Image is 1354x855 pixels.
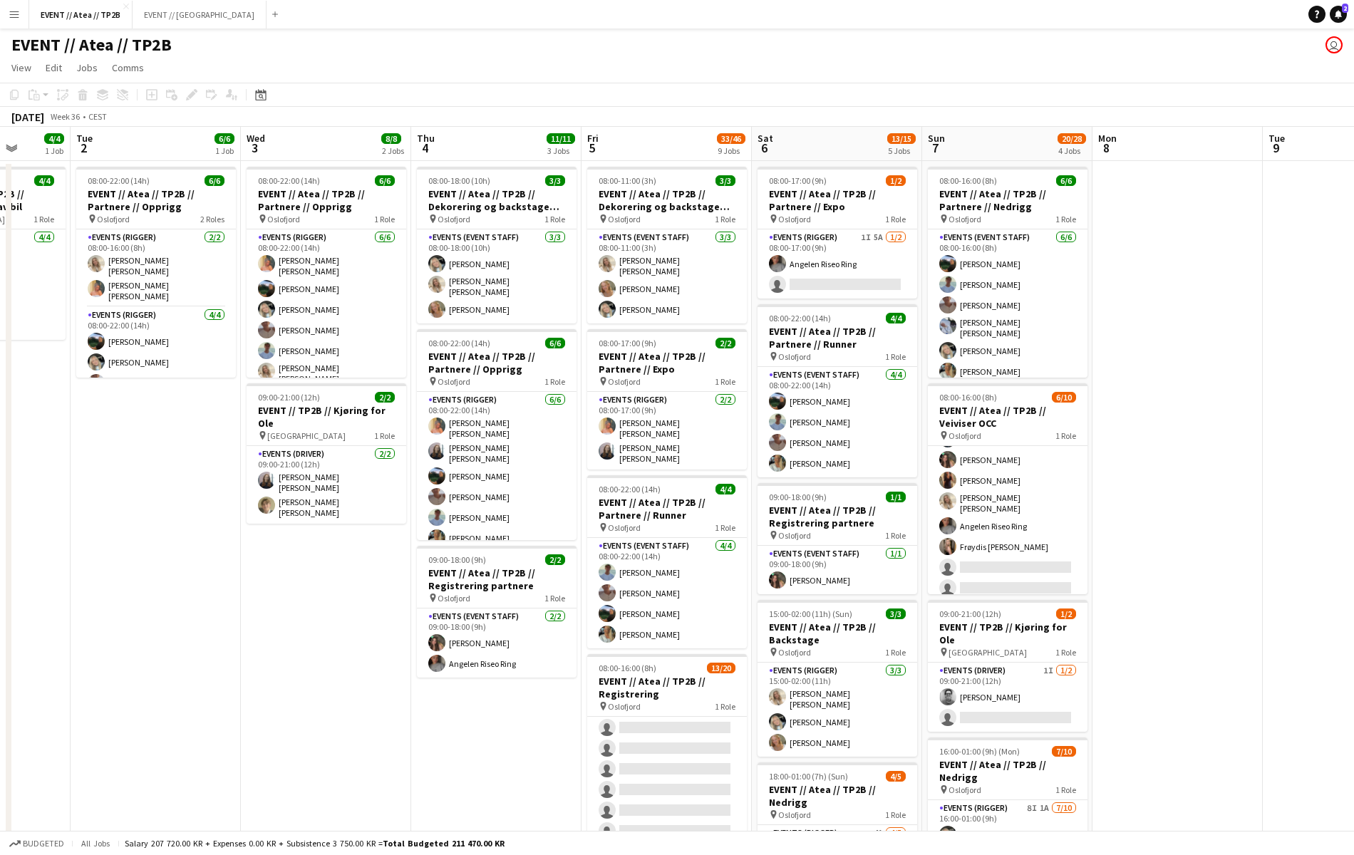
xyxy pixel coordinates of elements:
h3: EVENT // Atea // TP2B // Registrering [587,675,747,700]
span: 2 [74,140,93,156]
span: Oslofjord [949,214,981,224]
div: 1 Job [215,145,234,156]
span: 1 Role [715,701,735,712]
span: 1 Role [1055,430,1076,441]
app-job-card: 09:00-21:00 (12h)1/2EVENT // TP2B // Kjøring for Ole [GEOGRAPHIC_DATA]1 RoleEvents (Driver)1I1/20... [928,600,1087,732]
span: 2/2 [715,338,735,348]
h3: EVENT // Atea // TP2B // Partnere // Opprigg [417,350,577,375]
span: 08:00-22:00 (14h) [599,484,661,494]
span: 1 Role [885,214,906,224]
h3: EVENT // Atea // TP2B // Nedrigg [928,758,1087,784]
span: [GEOGRAPHIC_DATA] [267,430,346,441]
span: 6/6 [1056,175,1076,186]
span: 09:00-18:00 (9h) [428,554,486,565]
span: 1/2 [1056,608,1076,619]
span: 1 Role [1055,647,1076,658]
app-card-role: Events (Driver)1I1/209:00-21:00 (12h)[PERSON_NAME] [928,663,1087,732]
span: Oslofjord [97,214,130,224]
span: 4/4 [44,133,64,144]
span: 3/3 [545,175,565,186]
app-card-role: Events (Event Staff)3/308:00-18:00 (10h)[PERSON_NAME][PERSON_NAME] [PERSON_NAME][PERSON_NAME] [417,229,577,323]
div: 2 Jobs [382,145,404,156]
button: EVENT // Atea // TP2B [29,1,133,28]
app-job-card: 08:00-22:00 (14h)4/4EVENT // Atea // TP2B // Partnere // Runner Oslofjord1 RoleEvents (Event Staf... [587,475,747,648]
span: 4/4 [715,484,735,494]
app-job-card: 08:00-18:00 (10h)3/3EVENT // Atea // TP2B // Dekorering og backstage oppsett Oslofjord1 RoleEvent... [417,167,577,323]
h3: EVENT // Atea // TP2B // Partnere // Runner [587,496,747,522]
span: 08:00-16:00 (8h) [939,175,997,186]
span: Tue [1268,132,1285,145]
div: CEST [88,111,107,122]
app-job-card: 08:00-22:00 (14h)4/4EVENT // Atea // TP2B // Partnere // Runner Oslofjord1 RoleEvents (Event Staf... [758,304,917,477]
div: 08:00-17:00 (9h)1/2EVENT // Atea // TP2B // Partnere // Expo Oslofjord1 RoleEvents (Rigger)1I5A1/... [758,167,917,299]
span: 2/2 [545,554,565,565]
app-job-card: 08:00-22:00 (14h)6/6EVENT // Atea // TP2B // Partnere // Opprigg Oslofjord2 RolesEvents (Rigger)2... [76,167,236,378]
span: 13/20 [707,663,735,673]
span: 08:00-16:00 (8h) [599,663,656,673]
app-card-role: Events (Event Staff)6/608:00-16:00 (8h)[PERSON_NAME][PERSON_NAME][PERSON_NAME][PERSON_NAME] [PERS... [928,229,1087,385]
app-card-role: Events (Driver)2/209:00-21:00 (12h)[PERSON_NAME] [PERSON_NAME][PERSON_NAME] [PERSON_NAME] [247,446,406,524]
span: Oslofjord [778,214,811,224]
app-job-card: 08:00-11:00 (3h)3/3EVENT // Atea // TP2B // Dekorering og backstage oppsett Oslofjord1 RoleEvents... [587,167,747,323]
app-card-role: Events (Event Staff)1/109:00-18:00 (9h)[PERSON_NAME] [758,546,917,594]
span: 1 Role [885,351,906,362]
h3: EVENT // TP2B // Kjøring for Ole [928,621,1087,646]
span: 33/46 [717,133,745,144]
span: 13/15 [887,133,916,144]
span: 1 Role [33,214,54,224]
span: 08:00-22:00 (14h) [88,175,150,186]
span: Oslofjord [267,214,300,224]
span: 8/8 [381,133,401,144]
h3: EVENT // Atea // TP2B // Backstage [758,621,917,646]
h3: EVENT // Atea // TP2B // Registrering partnere [758,504,917,529]
span: 1 Role [715,214,735,224]
span: Wed [247,132,265,145]
span: Oslofjord [608,701,641,712]
app-card-role: Events (Event Staff)4/408:00-22:00 (14h)[PERSON_NAME][PERSON_NAME][PERSON_NAME][PERSON_NAME] [758,367,917,477]
span: 1 Role [885,647,906,658]
span: 08:00-17:00 (9h) [599,338,656,348]
span: 16:00-01:00 (9h) (Mon) [939,746,1020,757]
span: Budgeted [23,839,64,849]
span: Oslofjord [438,214,470,224]
span: 3/3 [886,608,906,619]
span: 08:00-22:00 (14h) [428,338,490,348]
span: Oslofjord [778,351,811,362]
span: Sat [758,132,773,145]
a: Edit [40,58,68,77]
div: 08:00-16:00 (8h)6/6EVENT // Atea // TP2B // Partnere // Nedrigg Oslofjord1 RoleEvents (Event Staf... [928,167,1087,378]
h3: EVENT // Atea // TP2B // Dekorering og backstage oppsett [587,187,747,213]
span: 1 Role [374,214,395,224]
span: 6/6 [375,175,395,186]
app-job-card: 09:00-21:00 (12h)2/2EVENT // TP2B // Kjøring for Ole [GEOGRAPHIC_DATA]1 RoleEvents (Driver)2/209:... [247,383,406,524]
button: Budgeted [7,836,66,851]
span: 18:00-01:00 (7h) (Sun) [769,771,848,782]
a: Comms [106,58,150,77]
a: View [6,58,37,77]
span: Oslofjord [608,214,641,224]
span: 08:00-16:00 (8h) [939,392,997,403]
span: 7/10 [1052,746,1076,757]
div: 1 Job [45,145,63,156]
span: 5 [585,140,599,156]
div: 9 Jobs [718,145,745,156]
span: 1 Role [544,593,565,603]
span: Oslofjord [949,784,981,795]
span: 6/10 [1052,392,1076,403]
span: 11/11 [547,133,575,144]
h3: EVENT // Atea // TP2B // Partnere // Runner [758,325,917,351]
app-user-avatar: Mille Jacobsen [1325,36,1343,53]
span: View [11,61,31,74]
app-card-role: Events (Rigger)4/408:00-22:00 (14h)[PERSON_NAME][PERSON_NAME][PERSON_NAME] [76,307,236,418]
span: 6/6 [545,338,565,348]
span: 08:00-11:00 (3h) [599,175,656,186]
span: 1 Role [374,430,395,441]
app-job-card: 08:00-22:00 (14h)6/6EVENT // Atea // TP2B // Partnere // Opprigg Oslofjord1 RoleEvents (Rigger)6/... [417,329,577,540]
app-job-card: 09:00-18:00 (9h)2/2EVENT // Atea // TP2B // Registrering partnere Oslofjord1 RoleEvents (Event St... [417,546,577,678]
span: Oslofjord [438,376,470,387]
span: 1 Role [544,376,565,387]
app-card-role: Events (Rigger)6/608:00-22:00 (14h)[PERSON_NAME] [PERSON_NAME][PERSON_NAME] [PERSON_NAME][PERSON_... [417,392,577,552]
span: Total Budgeted 211 470.00 KR [383,838,505,849]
